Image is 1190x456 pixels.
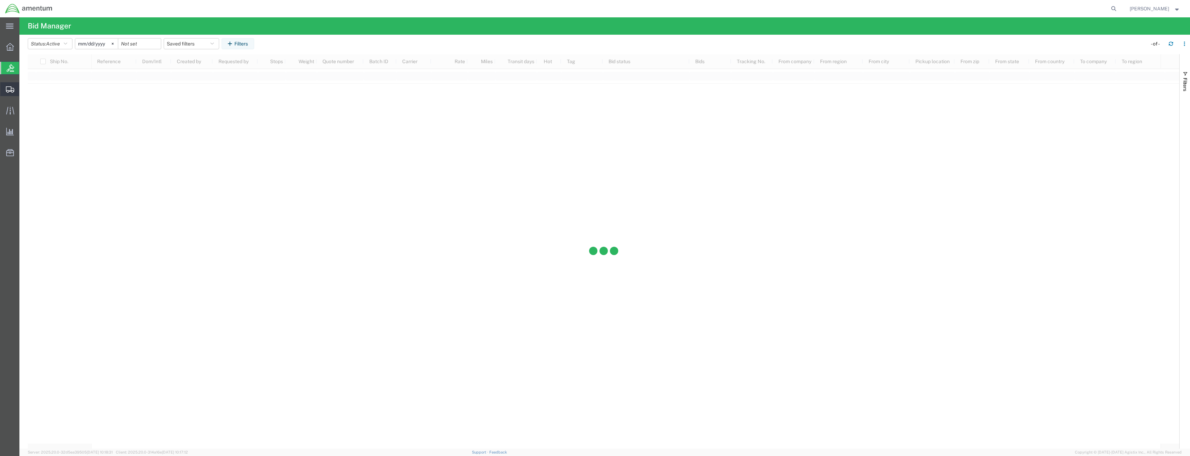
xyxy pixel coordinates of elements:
span: [DATE] 10:17:12 [162,450,188,454]
span: Filters [1182,78,1188,91]
span: Client: 2025.20.0-314a16e [116,450,188,454]
button: Status:Active [28,38,72,49]
span: Joe Ricklefs [1130,5,1169,12]
span: Server: 2025.20.0-32d5ea39505 [28,450,113,454]
h4: Bid Manager [28,17,71,35]
a: Support [472,450,489,454]
div: - of - [1151,40,1163,48]
button: [PERSON_NAME] [1129,5,1181,13]
span: Copyright © [DATE]-[DATE] Agistix Inc., All Rights Reserved [1075,449,1182,455]
button: Saved filters [164,38,219,49]
img: logo [5,3,53,14]
span: Active [46,41,60,47]
input: Not set [118,39,161,49]
a: Feedback [489,450,507,454]
span: [DATE] 10:18:31 [87,450,113,454]
button: Filters [222,38,254,49]
input: Not set [75,39,118,49]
